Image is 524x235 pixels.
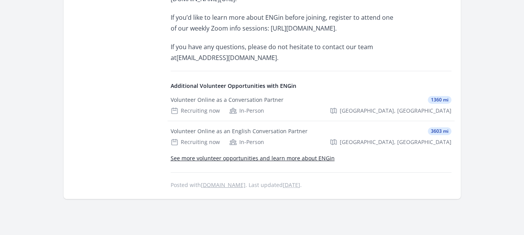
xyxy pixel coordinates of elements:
div: Recruiting now [171,107,220,115]
h4: Additional Volunteer Opportunities with ENGin [171,82,451,90]
span: [GEOGRAPHIC_DATA], [GEOGRAPHIC_DATA] [340,107,451,115]
span: [GEOGRAPHIC_DATA], [GEOGRAPHIC_DATA] [340,138,451,146]
a: See more volunteer opportunities and learn more about ENGin [171,154,335,162]
p: Posted with . Last updated . [171,182,451,188]
div: In-Person [229,138,264,146]
div: Volunteer Online as an English Conversation Partner [171,127,308,135]
p: If you’d like to learn more about ENGin before joining, register to attend one of our weekly Zoom... [171,12,398,34]
div: In-Person [229,107,264,115]
div: Volunteer Online as a Conversation Partner [171,96,284,104]
a: [DOMAIN_NAME] [201,181,246,189]
div: Recruiting now [171,138,220,146]
p: If you have any questions, please do not hesitate to contact our team at [EMAIL_ADDRESS][DOMAIN_N... [171,41,398,63]
a: Volunteer Online as a Conversation Partner 1360 mi Recruiting now In-Person [GEOGRAPHIC_DATA], [G... [168,90,455,121]
abbr: Tue, Sep 9, 2025 3:49 PM [283,181,300,189]
span: 1360 mi [428,96,451,104]
a: Volunteer Online as an English Conversation Partner 3603 mi Recruiting now In-Person [GEOGRAPHIC_... [168,121,455,152]
span: 3603 mi [428,127,451,135]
